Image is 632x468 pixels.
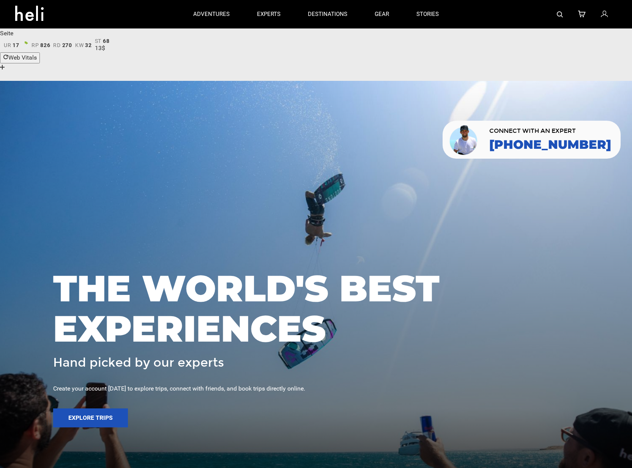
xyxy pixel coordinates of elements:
span: 826 [40,42,50,48]
a: rd270 [53,42,72,48]
span: rd [53,42,60,48]
img: search-bar-icon.svg [557,11,563,17]
div: 13$ [95,44,110,53]
span: Hand picked by our experts [53,356,224,369]
span: ur [4,42,11,48]
a: st68 [95,38,110,44]
span: 68 [103,38,109,44]
span: Web Vitals [8,54,37,61]
span: st [95,38,101,44]
span: CONNECT WITH AN EXPERT [489,128,611,134]
a: kw32 [75,42,92,48]
span: 17 [13,42,19,48]
p: adventures [193,10,230,18]
button: Explore Trips [53,408,128,427]
span: 270 [62,42,72,48]
a: ur17 [4,41,28,49]
p: experts [257,10,281,18]
span: rp [32,42,39,48]
a: rp826 [32,42,50,48]
a: [PHONE_NUMBER] [489,138,611,151]
div: Create your account [DATE] to explore trips, connect with friends, and book trips directly online. [53,384,579,393]
p: destinations [308,10,347,18]
span: THE WORLD'S BEST EXPERIENCES [53,268,579,348]
span: kw [75,42,84,48]
img: contact our team [448,124,480,156]
span: 32 [85,42,91,48]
